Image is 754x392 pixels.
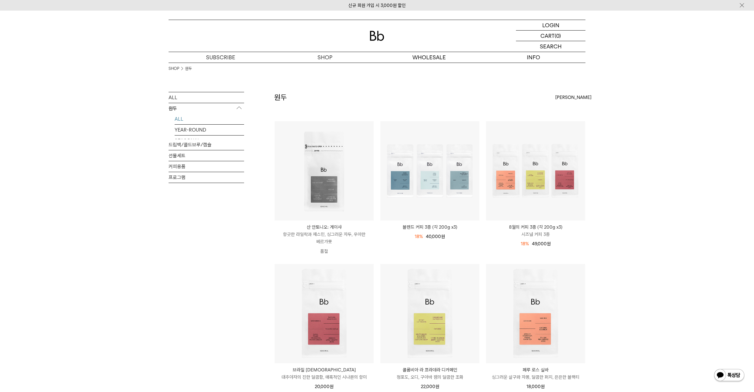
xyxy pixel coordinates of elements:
a: ALL [175,114,244,124]
span: 원 [330,384,333,389]
span: 40,000 [426,234,445,239]
a: SHOP [273,52,377,63]
p: WHOLESALE [377,52,481,63]
a: YEAR-ROUND [175,125,244,135]
p: 청포도, 오디, 구아바 잼의 달콤한 조화 [380,374,479,381]
a: 8월의 커피 3종 (각 200g x3) 시즈널 커피 3종 [486,224,585,238]
span: 원 [547,241,551,247]
div: 18% [415,233,423,240]
p: 콜롬비아 라 프라데라 디카페인 [380,366,479,374]
a: CART (0) [516,31,585,41]
p: 8월의 커피 3종 (각 200g x3) [486,224,585,231]
img: 8월의 커피 3종 (각 200g x3) [486,121,585,220]
p: 페루 로스 실바 [486,366,585,374]
span: 49,000 [532,241,551,247]
span: 원 [441,234,445,239]
span: 20,000 [315,384,333,389]
a: 커피용품 [169,161,244,172]
a: ALL [169,92,244,103]
span: 18,000 [527,384,545,389]
img: 블렌드 커피 3종 (각 200g x3) [380,121,479,220]
p: INFO [481,52,585,63]
img: 산 안토니오: 게이샤 [275,121,374,220]
p: 품절 [275,245,374,257]
a: LOGIN [516,20,585,31]
img: 로고 [370,31,384,41]
a: 블렌드 커피 3종 (각 200g x3) [380,224,479,231]
p: LOGIN [542,20,559,30]
a: SHOP [169,66,179,72]
a: SEASONAL [175,136,244,146]
p: 브라질 [DEMOGRAPHIC_DATA] [275,366,374,374]
a: 콜롬비아 라 프라데라 디카페인 청포도, 오디, 구아바 잼의 달콤한 조화 [380,366,479,381]
p: 원두 [169,103,244,114]
a: 드립백/콜드브루/캡슐 [169,139,244,150]
div: 18% [521,240,529,247]
p: 대추야자의 진한 달콤함, 매혹적인 시나몬의 향미 [275,374,374,381]
p: 산 안토니오: 게이샤 [275,224,374,231]
a: 브라질 [DEMOGRAPHIC_DATA] 대추야자의 진한 달콤함, 매혹적인 시나몬의 향미 [275,366,374,381]
span: 22,000 [421,384,439,389]
a: 산 안토니오: 게이샤 향긋한 라일락과 재스민, 싱그러운 자두, 우아한 베르가못 [275,224,374,245]
span: 원 [541,384,545,389]
p: 싱그러운 살구와 자몽, 달콤한 퍼지, 은은한 블랙티 [486,374,585,381]
p: SEARCH [540,41,562,52]
img: 카카오톡 채널 1:1 채팅 버튼 [714,368,745,383]
a: 원두 [185,66,192,72]
img: 콜롬비아 라 프라데라 디카페인 [380,264,479,363]
img: 브라질 사맘바이아 [275,264,374,363]
span: 원 [435,384,439,389]
a: 프로그램 [169,172,244,183]
a: 선물세트 [169,150,244,161]
img: 페루 로스 실바 [486,264,585,363]
a: SUBSCRIBE [169,52,273,63]
span: [PERSON_NAME] [555,94,591,101]
a: 신규 회원 가입 시 3,000원 할인 [348,3,406,8]
p: 향긋한 라일락과 재스민, 싱그러운 자두, 우아한 베르가못 [275,231,374,245]
h2: 원두 [274,92,287,103]
p: (0) [555,31,561,41]
p: 시즈널 커피 3종 [486,231,585,238]
p: CART [540,31,555,41]
a: 페루 로스 실바 싱그러운 살구와 자몽, 달콤한 퍼지, 은은한 블랙티 [486,366,585,381]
